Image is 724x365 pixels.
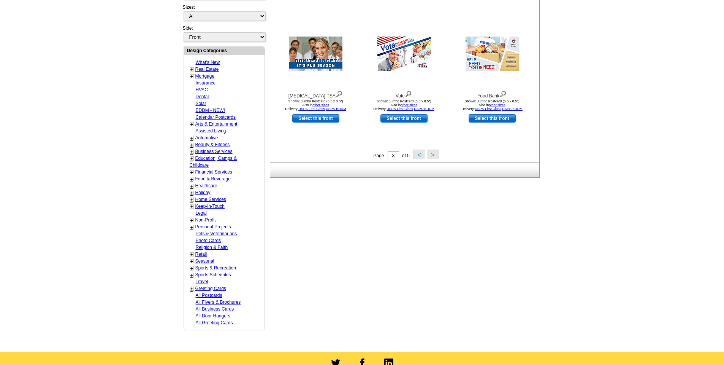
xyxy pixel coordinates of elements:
a: Photo Cards [196,238,221,243]
a: What's New [196,60,220,65]
a: + [190,183,193,189]
div: Side: [183,25,265,43]
a: Home Services [195,197,226,202]
img: Vote [377,37,431,71]
a: USPS EDDM [502,107,523,111]
a: + [190,272,193,278]
a: + [190,252,193,258]
a: other sizes [401,103,417,107]
a: All Postcards [196,293,222,298]
img: view design details [336,89,343,97]
a: USPS EDDM [326,107,346,111]
a: USPS First Class [387,107,413,111]
a: Real Estate [195,67,219,72]
a: EDDM - NEW! [196,108,225,113]
a: + [190,135,193,141]
a: Retail [195,252,207,257]
span: Also in [478,103,505,107]
a: Insurance [196,80,216,86]
a: Education, Camps & Childcare [190,156,237,168]
a: Solar [196,101,206,106]
button: > [427,150,439,159]
a: Pets & Veterinarians [196,231,237,236]
a: Holiday [195,190,211,195]
a: use this design [380,114,428,123]
a: + [190,286,193,292]
span: Page [373,153,384,158]
a: Non-Profit [195,217,216,223]
a: Greeting Cards [195,286,226,291]
div: Design Categories [184,47,265,54]
a: All Greeting Cards [196,320,233,325]
a: Travel [196,279,208,284]
div: Food Bank [450,89,534,99]
a: Business Services [195,149,233,154]
a: other sizes [489,103,505,107]
a: Food & Beverage [195,176,231,182]
a: + [190,224,193,230]
a: + [190,217,193,223]
a: Arts & Entertainment [195,121,238,127]
button: < [413,150,425,159]
a: Dental [196,94,209,99]
a: + [190,265,193,271]
a: HVAC [196,87,208,92]
a: Mortgage [195,73,215,79]
a: Religion & Faith [196,245,228,250]
span: Also in [390,103,417,107]
a: + [190,67,193,73]
a: use this design [292,114,339,123]
a: Sports & Recreation [195,265,236,271]
img: Flu PSA [289,37,342,71]
a: + [190,149,193,155]
a: Beauty & Fitness [195,142,230,147]
div: Vote [362,89,446,99]
a: + [190,73,193,80]
img: view design details [405,89,412,97]
a: Automotive [195,135,218,140]
a: + [190,204,193,210]
a: + [190,176,193,182]
div: Shown: Jumbo Postcard (5.5 x 8.5") Delivery: , [450,99,534,111]
a: USPS EDDM [414,107,434,111]
div: Sizes: [183,4,265,25]
a: USPS First Class [475,107,501,111]
a: Financial Services [195,169,232,175]
a: All Business Cards [196,306,234,312]
a: All Door Hangers [196,313,230,319]
a: Healthcare [195,183,217,188]
a: + [190,190,193,196]
a: Keep-in-Touch [195,204,225,209]
div: [MEDICAL_DATA] PSA [274,89,358,99]
a: + [190,197,193,203]
a: All Flyers & Brochures [196,300,241,305]
a: Sports Schedules [195,272,231,277]
a: + [190,156,193,162]
span: of 5 [402,153,410,158]
div: Shown: Jumbo Postcard (5.5 x 8.5") Delivery: , [362,99,446,111]
a: + [190,169,193,175]
img: view design details [499,89,507,97]
img: Food Bank [466,37,519,71]
a: other sizes [312,103,329,107]
span: Also in [302,103,329,107]
div: Shown: Jumbo Postcard (5.5 x 8.5") Delivery: , [274,99,358,111]
a: Personal Projects [195,224,231,230]
a: Seasonal [195,258,214,264]
a: Legal [196,210,207,216]
a: Calendar Postcards [196,115,236,120]
a: use this design [469,114,516,123]
a: Assisted Living [196,128,226,134]
a: + [190,258,193,265]
a: + [190,121,193,128]
a: + [190,142,193,148]
a: USPS First Class [298,107,325,111]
